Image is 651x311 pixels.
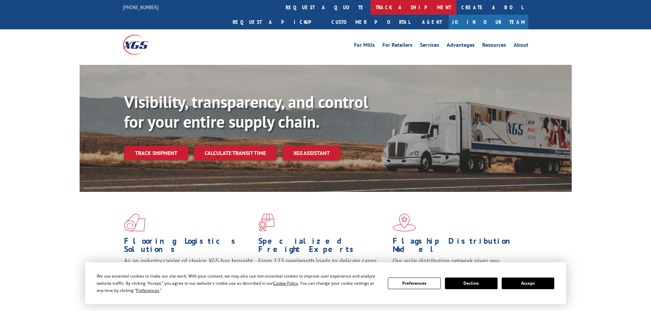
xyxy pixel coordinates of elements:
a: For Retailers [382,42,412,50]
p: From 123 overlength loads to delicate cargo, our experienced staff knows the best way to move you... [258,257,388,287]
h1: Specialized Freight Experts [258,237,388,257]
a: Calculate transit time [194,146,277,160]
h1: Flooring Logistics Solutions [124,237,253,257]
a: For Mills [354,42,375,50]
img: xgs-icon-focused-on-flooring-red [258,214,274,231]
b: Visibility, transparency, and control for your entire supply chain. [124,91,368,132]
button: Accept [502,278,554,289]
a: Customer Portal [326,15,415,29]
a: About [514,42,528,50]
span: Cookie Policy [273,280,298,286]
h1: Flagship Distribution Model [393,237,522,257]
a: Advantages [447,42,475,50]
span: Our agile distribution network gives you nationwide inventory management on demand. [393,257,518,273]
div: We use essential cookies to make our site work. With your consent, we may also use non-essential ... [97,272,380,294]
button: Preferences [388,278,440,289]
a: Agent [415,15,449,29]
a: Join Our Team [449,15,528,29]
span: As an industry carrier of choice, XGS has brought innovation and dedication to flooring logistics... [124,257,253,281]
a: Request a pickup [228,15,326,29]
a: Services [420,42,439,50]
img: xgs-icon-flagship-distribution-model-red [393,214,416,231]
a: [PHONE_NUMBER] [123,4,159,11]
button: Decline [445,278,498,289]
a: XGS ASSISTANT [282,146,341,160]
div: Cookie Consent Prompt [85,262,566,304]
span: Preferences [136,287,159,293]
img: xgs-icon-total-supply-chain-intelligence-red [124,214,145,231]
a: Track shipment [124,146,188,160]
a: Resources [482,42,506,50]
